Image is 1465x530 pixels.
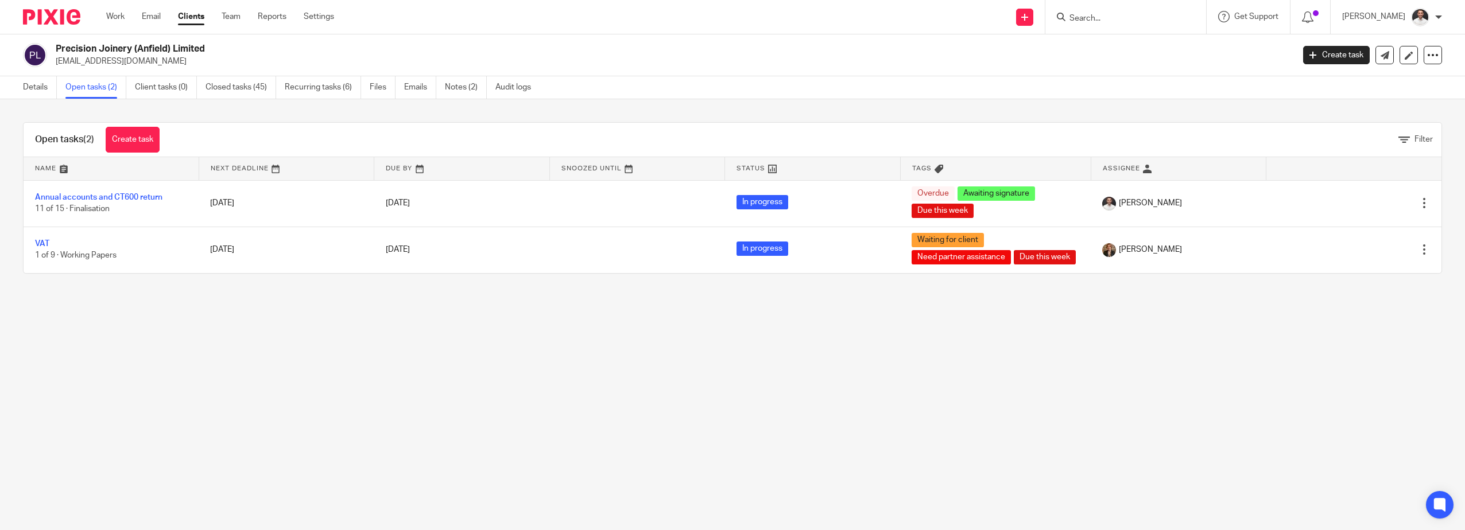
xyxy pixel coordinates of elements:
a: Reports [258,11,286,22]
span: Due this week [1014,250,1076,264]
span: 1 of 9 · Working Papers [35,252,117,260]
span: Due this week [912,204,974,218]
td: [DATE] [199,180,374,227]
p: [PERSON_NAME] [1342,11,1405,22]
img: dom%20slack.jpg [1102,197,1116,211]
a: Notes (2) [445,76,487,99]
h2: Precision Joinery (Anfield) Limited [56,43,1040,55]
span: Tags [912,165,932,172]
a: Emails [404,76,436,99]
span: Snoozed Until [561,165,622,172]
span: Status [737,165,765,172]
span: Awaiting signature [958,186,1035,201]
img: Pixie [23,9,80,25]
span: 11 of 15 · Finalisation [35,205,110,213]
span: Get Support [1234,13,1278,21]
span: Waiting for client [912,233,984,247]
input: Search [1068,14,1172,24]
a: Files [370,76,396,99]
img: svg%3E [23,43,47,67]
a: Clients [178,11,204,22]
a: Email [142,11,161,22]
img: WhatsApp%20Image%202025-04-23%20at%2010.20.30_16e186ec.jpg [1102,243,1116,257]
td: [DATE] [199,227,374,273]
a: VAT [35,240,49,248]
a: Recurring tasks (6) [285,76,361,99]
span: Filter [1414,135,1433,143]
p: [EMAIL_ADDRESS][DOMAIN_NAME] [56,56,1286,67]
img: dom%20slack.jpg [1411,8,1429,26]
span: [DATE] [386,245,410,254]
a: Annual accounts and CT600 return [35,193,162,201]
a: Details [23,76,57,99]
span: Need partner assistance [912,250,1011,264]
span: [DATE] [386,199,410,207]
span: Overdue [912,186,955,201]
a: Closed tasks (45) [206,76,276,99]
a: Audit logs [495,76,540,99]
span: (2) [83,135,94,144]
a: Open tasks (2) [65,76,126,99]
span: [PERSON_NAME] [1119,244,1182,255]
h1: Open tasks [35,134,94,146]
a: Client tasks (0) [135,76,197,99]
a: Team [222,11,241,22]
a: Settings [304,11,334,22]
a: Create task [1303,46,1370,64]
span: In progress [737,195,788,209]
span: In progress [737,241,788,256]
span: [PERSON_NAME] [1119,197,1182,209]
a: Work [106,11,125,22]
a: Create task [106,127,160,153]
